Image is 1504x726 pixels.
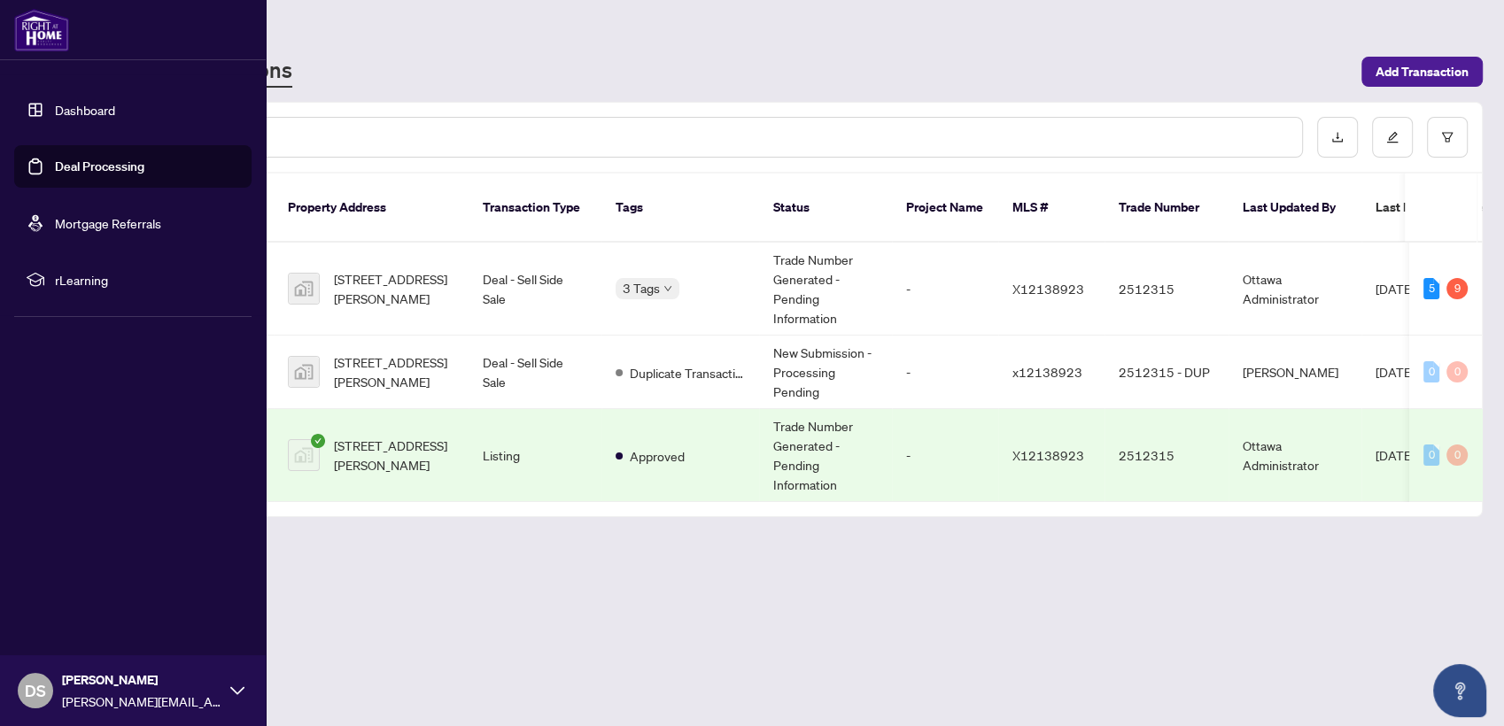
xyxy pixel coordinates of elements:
[25,678,46,703] span: DS
[1423,361,1439,382] div: 0
[1105,409,1229,502] td: 2512315
[14,9,69,51] img: logo
[274,174,469,243] th: Property Address
[1012,447,1084,463] span: X12138923
[1372,117,1413,158] button: edit
[623,278,660,298] span: 3 Tags
[289,274,319,304] img: thumbnail-img
[55,102,115,118] a: Dashboard
[663,284,672,293] span: down
[1376,281,1415,297] span: [DATE]
[1386,131,1399,143] span: edit
[1012,281,1084,297] span: X12138923
[55,215,161,231] a: Mortgage Referrals
[1423,444,1439,466] div: 0
[1376,197,1484,217] span: Last Modified Date
[469,409,601,502] td: Listing
[1229,174,1361,243] th: Last Updated By
[1229,243,1361,336] td: Ottawa Administrator
[601,174,759,243] th: Tags
[1446,444,1468,466] div: 0
[62,691,221,711] span: [PERSON_NAME][EMAIL_ADDRESS][DOMAIN_NAME]
[1446,278,1468,299] div: 9
[1376,58,1469,86] span: Add Transaction
[630,363,745,382] span: Duplicate Transaction
[1105,174,1229,243] th: Trade Number
[55,270,239,290] span: rLearning
[1361,57,1483,87] button: Add Transaction
[334,269,454,308] span: [STREET_ADDRESS][PERSON_NAME]
[1331,131,1344,143] span: download
[1229,336,1361,409] td: [PERSON_NAME]
[1105,336,1229,409] td: 2512315 - DUP
[1229,409,1361,502] td: Ottawa Administrator
[759,243,892,336] td: Trade Number Generated - Pending Information
[311,434,325,448] span: check-circle
[1433,664,1486,717] button: Open asap
[1105,243,1229,336] td: 2512315
[892,243,998,336] td: -
[1376,364,1415,380] span: [DATE]
[62,670,221,690] span: [PERSON_NAME]
[469,243,601,336] td: Deal - Sell Side Sale
[759,409,892,502] td: Trade Number Generated - Pending Information
[759,174,892,243] th: Status
[998,174,1105,243] th: MLS #
[469,336,601,409] td: Deal - Sell Side Sale
[1317,117,1358,158] button: download
[759,336,892,409] td: New Submission - Processing Pending
[469,174,601,243] th: Transaction Type
[1423,278,1439,299] div: 5
[1441,131,1454,143] span: filter
[1427,117,1468,158] button: filter
[630,446,685,466] span: Approved
[289,357,319,387] img: thumbnail-img
[892,409,998,502] td: -
[289,440,319,470] img: thumbnail-img
[334,436,454,475] span: [STREET_ADDRESS][PERSON_NAME]
[1012,364,1082,380] span: x12138923
[55,158,144,174] a: Deal Processing
[892,336,998,409] td: -
[1376,447,1415,463] span: [DATE]
[892,174,998,243] th: Project Name
[1446,361,1468,382] div: 0
[334,352,454,391] span: [STREET_ADDRESS][PERSON_NAME]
